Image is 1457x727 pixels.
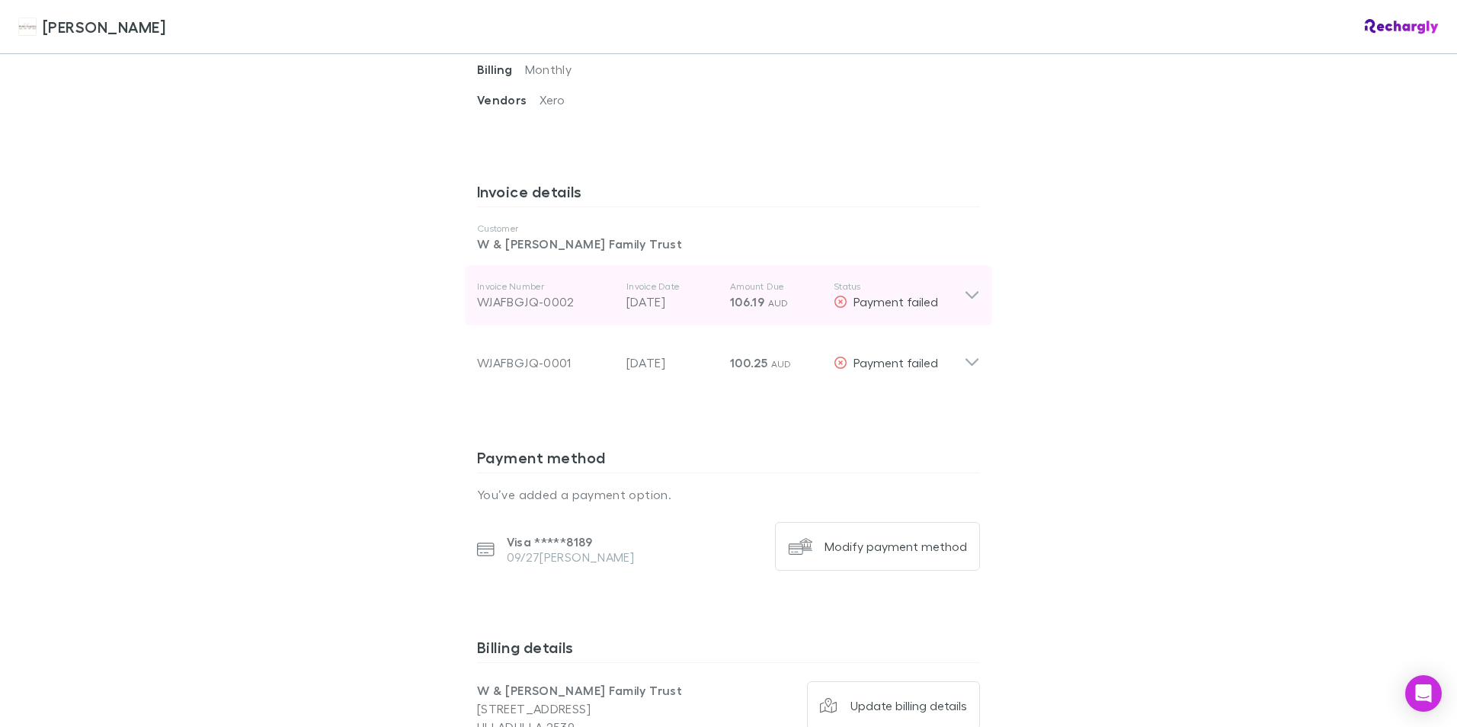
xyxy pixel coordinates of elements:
div: WJAFBGJQ-0001[DATE]100.25 AUDPayment failed [465,326,992,387]
p: W & [PERSON_NAME] Family Trust [477,235,980,253]
p: Status [834,280,964,293]
h3: Billing details [477,638,980,662]
span: Vendors [477,92,540,107]
span: Payment failed [853,294,938,309]
img: Rechargly Logo [1365,19,1439,34]
h3: Payment method [477,448,980,472]
div: Invoice NumberWJAFBGJQ-0002Invoice Date[DATE]Amount Due106.19 AUDStatusPayment failed [465,265,992,326]
p: You’ve added a payment option. [477,485,980,504]
p: Invoice Date [626,280,718,293]
div: WJAFBGJQ-0001 [477,354,614,372]
span: Billing [477,62,525,77]
p: Customer [477,223,980,235]
span: Payment failed [853,355,938,370]
span: AUD [771,358,792,370]
span: Monthly [525,62,572,76]
p: W & [PERSON_NAME] Family Trust [477,681,728,700]
img: Hales Douglass's Logo [18,18,37,36]
span: 100.25 [730,355,767,370]
p: [DATE] [626,354,718,372]
div: Modify payment method [825,539,967,554]
p: [STREET_ADDRESS] [477,700,728,718]
button: Modify payment method [775,522,980,571]
span: [PERSON_NAME] [43,15,165,38]
div: Open Intercom Messenger [1405,675,1442,712]
p: [DATE] [626,293,718,311]
p: Amount Due [730,280,821,293]
span: 106.19 [730,294,764,309]
div: Update billing details [850,698,967,713]
div: WJAFBGJQ-0002 [477,293,614,311]
img: Modify payment method's Logo [788,534,812,559]
h3: Invoice details [477,182,980,207]
span: AUD [768,297,789,309]
p: Invoice Number [477,280,614,293]
span: Xero [540,92,565,107]
p: 09/27 [PERSON_NAME] [507,549,635,565]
